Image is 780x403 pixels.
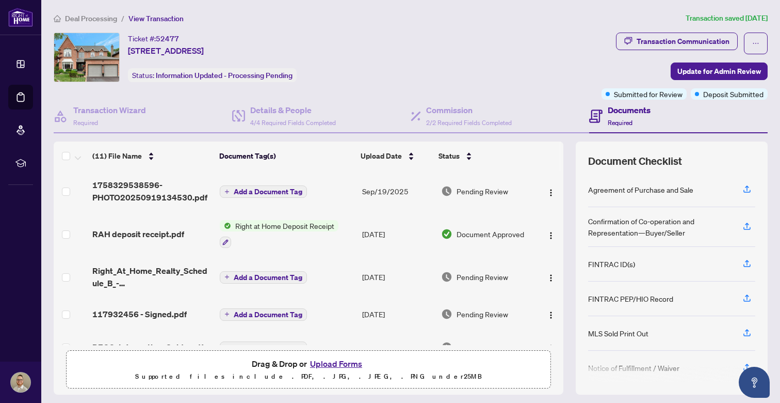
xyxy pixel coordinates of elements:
[356,142,435,171] th: Upload Date
[220,342,307,354] button: Add a Document Tag
[250,104,336,116] h4: Details & People
[677,63,761,80] span: Update for Admin Review
[224,189,230,194] span: plus
[457,185,508,197] span: Pending Review
[234,188,302,195] span: Add a Document Tag
[220,271,307,284] button: Add a Document Tag
[361,150,402,162] span: Upload Date
[11,373,30,392] img: Profile Icon
[224,345,230,350] span: plus
[543,183,559,199] button: Logo
[156,71,293,80] span: Information Updated - Processing Pending
[224,312,230,317] span: plus
[543,269,559,285] button: Logo
[547,274,555,282] img: Logo
[54,33,119,82] img: IMG-W12352785_1.jpg
[608,104,651,116] h4: Documents
[614,88,683,100] span: Submitted for Review
[588,184,693,195] div: Agreement of Purchase and Sale
[358,212,437,256] td: [DATE]
[457,308,508,320] span: Pending Review
[438,150,460,162] span: Status
[588,328,648,339] div: MLS Sold Print Out
[543,339,559,355] button: Logo
[220,340,307,354] button: Add a Document Tag
[73,104,146,116] h4: Transaction Wizard
[588,293,673,304] div: FINTRAC PEP/HIO Record
[434,142,532,171] th: Status
[588,362,679,374] div: Notice of Fulfillment / Waiver
[441,271,452,283] img: Document Status
[671,63,768,80] button: Update for Admin Review
[234,311,302,318] span: Add a Document Tag
[637,33,729,50] div: Transaction Communication
[92,341,203,353] span: RECO_Information_Guide.pdf
[54,15,61,22] span: home
[543,226,559,242] button: Logo
[92,179,212,204] span: 1758329538596-PHOTO20250919134530.pdf
[224,274,230,280] span: plus
[92,228,184,240] span: RAH deposit receipt.pdf
[252,357,365,370] span: Drag & Drop or
[250,119,336,127] span: 4/4 Required Fields Completed
[156,34,179,43] span: 52477
[441,342,452,353] img: Document Status
[752,40,759,47] span: ellipsis
[543,306,559,322] button: Logo
[358,256,437,298] td: [DATE]
[457,228,524,240] span: Document Approved
[457,342,508,353] span: Pending Review
[220,307,307,321] button: Add a Document Tag
[588,258,635,270] div: FINTRAC ID(s)
[220,185,307,198] button: Add a Document Tag
[441,308,452,320] img: Document Status
[426,119,512,127] span: 2/2 Required Fields Completed
[547,189,555,197] img: Logo
[703,88,763,100] span: Deposit Submitted
[128,14,184,23] span: View Transaction
[358,298,437,331] td: [DATE]
[547,311,555,319] img: Logo
[128,44,204,57] span: [STREET_ADDRESS]
[220,270,307,284] button: Add a Document Tag
[128,68,297,82] div: Status:
[358,331,437,364] td: [DATE]
[426,104,512,116] h4: Commission
[128,33,179,44] div: Ticket #:
[220,308,307,321] button: Add a Document Tag
[441,185,452,197] img: Document Status
[65,14,117,23] span: Deal Processing
[220,220,338,248] button: Status IconRight at Home Deposit Receipt
[8,8,33,27] img: logo
[88,142,215,171] th: (11) File Name
[739,367,770,398] button: Open asap
[608,119,632,127] span: Required
[547,231,555,240] img: Logo
[234,274,302,281] span: Add a Document Tag
[457,271,508,283] span: Pending Review
[441,228,452,240] img: Document Status
[588,154,682,168] span: Document Checklist
[92,308,187,320] span: 117932456 - Signed.pdf
[121,12,124,24] li: /
[231,220,338,231] span: Right at Home Deposit Receipt
[67,351,550,389] span: Drag & Drop orUpload FormsSupported files include .PDF, .JPG, .JPEG, .PNG under25MB
[73,119,98,127] span: Required
[547,344,555,352] img: Logo
[234,344,302,351] span: Add a Document Tag
[588,215,730,238] div: Confirmation of Co-operation and Representation—Buyer/Seller
[92,150,142,162] span: (11) File Name
[73,370,544,383] p: Supported files include .PDF, .JPG, .JPEG, .PNG under 25 MB
[358,171,437,212] td: Sep/19/2025
[220,220,231,231] img: Status Icon
[215,142,356,171] th: Document Tag(s)
[307,357,365,370] button: Upload Forms
[616,33,738,50] button: Transaction Communication
[686,12,768,24] article: Transaction saved [DATE]
[92,265,212,289] span: Right_At_Home_Realty_Schedule_B_-_Agreement_of_Purchase_and_Sale_-_Signed.pdf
